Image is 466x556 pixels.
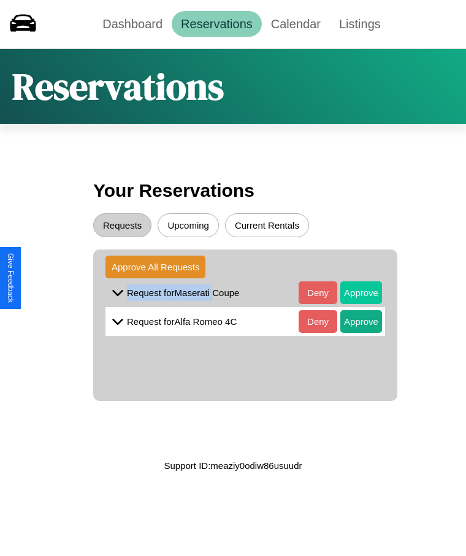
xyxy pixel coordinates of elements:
[299,310,337,333] button: Deny
[93,213,151,237] button: Requests
[127,313,237,330] p: Request for Alfa Romeo 4C
[127,284,239,301] p: Request for Maserati Coupe
[225,213,309,237] button: Current Rentals
[93,174,373,207] h3: Your Reservations
[105,256,205,278] button: Approve All Requests
[172,11,262,37] a: Reservations
[330,11,390,37] a: Listings
[93,11,172,37] a: Dashboard
[158,213,219,237] button: Upcoming
[340,310,382,333] button: Approve
[164,457,302,474] p: Support ID: meaziy0odiw86usuudr
[12,61,224,112] h1: Reservations
[299,281,337,304] button: Deny
[6,253,15,303] div: Give Feedback
[340,281,382,304] button: Approve
[262,11,330,37] a: Calendar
